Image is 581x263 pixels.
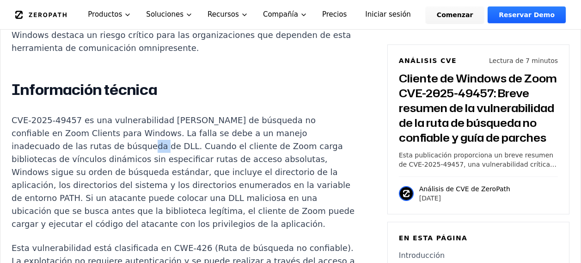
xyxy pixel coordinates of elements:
font: Soluciones [146,9,183,20]
font: Lectura de 7 minutos [489,57,558,64]
font: Compañía [263,9,298,20]
img: Análisis de CVE de ZeroPath [399,186,414,201]
a: Reservar Demo [488,6,566,23]
h6: En esta página [399,233,558,243]
font: Recursos [208,9,239,20]
p: Esta publicación proporciona un breve resumen de CVE-2025-49457, una vulnerabilidad crítica [PERS... [399,150,558,169]
a: Comenzar [426,6,484,23]
p: [DATE] [419,194,510,203]
a: Introducción [399,250,558,261]
p: CVE-2025-49457 es una vulnerabilidad [PERSON_NAME] de búsqueda no confiable en Zoom Clients para ... [12,114,355,231]
h6: Análisis CVE [399,56,457,65]
font: Productos [88,9,122,20]
font: Precios [322,9,347,20]
p: Análisis de CVE de ZeroPath [419,184,510,194]
h3: Cliente de Windows de Zoom CVE-2025-49457: Breve resumen de la vulnerabilidad de la ruta de búsqu... [399,71,558,145]
a: Iniciar sesión [354,6,422,23]
h2: Información técnica [12,81,355,99]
